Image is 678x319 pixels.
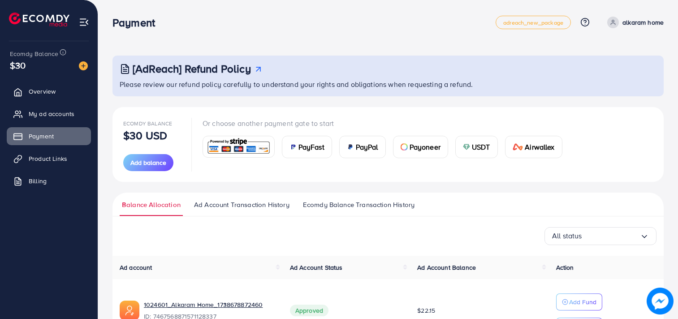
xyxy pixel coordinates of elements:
[7,172,91,190] a: Billing
[133,62,251,75] h3: [AdReach] Refund Policy
[194,200,289,210] span: Ad Account Transaction History
[79,17,89,27] img: menu
[556,263,574,272] span: Action
[472,142,490,152] span: USDT
[79,61,88,70] img: image
[203,118,570,129] p: Or choose another payment gate to start
[417,306,435,315] span: $22.15
[303,200,415,210] span: Ecomdy Balance Transaction History
[130,158,166,167] span: Add balance
[120,263,152,272] span: Ad account
[393,136,448,158] a: cardPayoneer
[7,105,91,123] a: My ad accounts
[622,17,664,28] p: alkaram home
[410,142,440,152] span: Payoneer
[290,263,343,272] span: Ad Account Status
[7,150,91,168] a: Product Links
[29,109,74,118] span: My ad accounts
[496,16,571,29] a: adreach_new_package
[7,127,91,145] a: Payment
[29,177,47,185] span: Billing
[604,17,664,28] a: alkaram home
[544,227,656,245] div: Search for option
[289,143,297,151] img: card
[569,297,596,307] p: Add Fund
[10,49,58,58] span: Ecomdy Balance
[463,143,470,151] img: card
[9,13,69,26] img: logo
[29,87,56,96] span: Overview
[206,137,272,156] img: card
[401,143,408,151] img: card
[417,263,476,272] span: Ad Account Balance
[455,136,498,158] a: cardUSDT
[120,79,658,90] p: Please review our refund policy carefully to understand your rights and obligations when requesti...
[282,136,332,158] a: cardPayFast
[556,293,602,310] button: Add Fund
[10,59,26,72] span: $30
[122,200,181,210] span: Balance Allocation
[513,143,523,151] img: card
[7,82,91,100] a: Overview
[339,136,386,158] a: cardPayPal
[647,288,674,315] img: image
[29,132,54,141] span: Payment
[203,136,275,158] a: card
[347,143,354,151] img: card
[503,20,563,26] span: adreach_new_package
[525,142,554,152] span: Airwallex
[112,16,162,29] h3: Payment
[505,136,562,158] a: cardAirwallex
[123,130,167,141] p: $30 USD
[29,154,67,163] span: Product Links
[144,300,276,309] a: 1024601_Alkaram Home_1738678872460
[356,142,378,152] span: PayPal
[582,229,640,243] input: Search for option
[298,142,324,152] span: PayFast
[123,120,172,127] span: Ecomdy Balance
[552,229,582,243] span: All status
[123,154,173,171] button: Add balance
[290,305,328,316] span: Approved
